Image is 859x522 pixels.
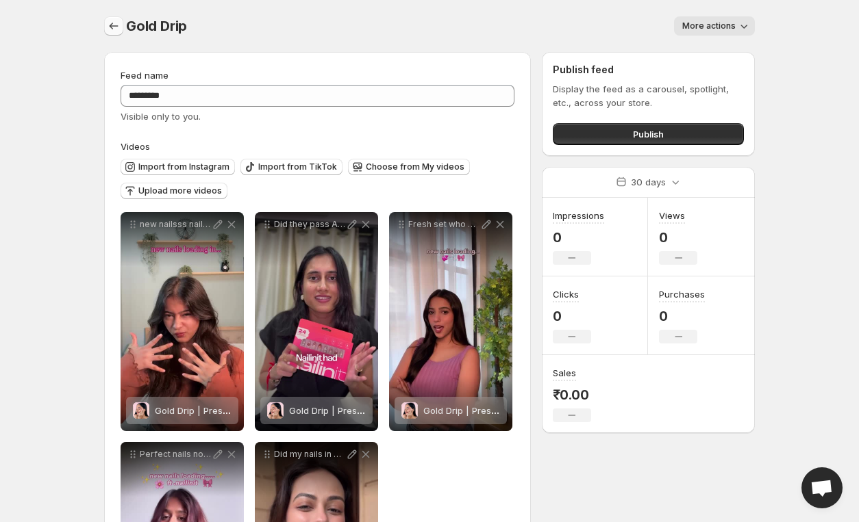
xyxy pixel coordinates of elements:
[348,159,470,175] button: Choose from My videos
[659,209,685,222] h3: Views
[659,308,705,324] p: 0
[274,219,345,230] p: Did they pass Angels test
[133,402,149,419] img: Gold Drip | Press-On Nails | 24 pcs | Almond Shape | Long | Reusable Design
[553,63,744,77] h2: Publish feed
[140,449,211,460] p: Perfect nails no commitment nailinitgirl
[255,212,378,431] div: Did they pass Angels testGold Drip | Press-On Nails | 24 pcs | Almond Shape | Long | Reusable Des...
[121,183,227,199] button: Upload more videos
[659,287,705,301] h3: Purchases
[633,127,664,141] span: Publish
[674,16,755,36] button: More actions
[121,70,169,81] span: Feed name
[423,405,756,416] span: Gold Drip | Press-On Nails | 24 pcs | Almond Shape | Long | Reusable Design
[389,212,512,431] div: Fresh set who dis nailinit pressonnailsGold Drip | Press-On Nails | 24 pcs | Almond Shape | Long ...
[121,212,244,431] div: new nailsss nailinit pressonnails pressonset nailinspoGold Drip | Press-On Nails | 24 pcs | Almon...
[553,209,604,222] h3: Impressions
[267,402,284,419] img: Gold Drip | Press-On Nails | 24 pcs | Almond Shape | Long | Reusable Design
[274,449,345,460] p: Did my nails in MINUTES Thankyou nailinitgirl Press-On Nails nailgamestrong pressonnails nailtok ...
[553,123,744,145] button: Publish
[121,111,201,122] span: Visible only to you.
[631,175,666,189] p: 30 days
[155,405,488,416] span: Gold Drip | Press-On Nails | 24 pcs | Almond Shape | Long | Reusable Design
[121,159,235,175] button: Import from Instagram
[138,185,222,196] span: Upload more videos
[553,387,591,403] p: ₹0.00
[408,219,480,230] p: Fresh set who dis nailinit pressonnails
[140,219,211,230] p: new nailsss nailinit pressonnails pressonset nailinspo
[126,18,187,34] span: Gold Drip
[553,308,591,324] p: 0
[801,467,843,508] div: Open chat
[553,229,604,246] p: 0
[240,159,343,175] button: Import from TikTok
[553,366,576,380] h3: Sales
[104,16,123,36] button: Settings
[553,287,579,301] h3: Clicks
[366,161,464,172] span: Choose from My videos
[401,402,418,419] img: Gold Drip | Press-On Nails | 24 pcs | Almond Shape | Long | Reusable Design
[121,141,150,152] span: Videos
[682,21,736,31] span: More actions
[258,161,337,172] span: Import from TikTok
[659,229,697,246] p: 0
[138,161,229,172] span: Import from Instagram
[553,82,744,109] p: Display the feed as a carousel, spotlight, etc., across your store.
[289,405,622,416] span: Gold Drip | Press-On Nails | 24 pcs | Almond Shape | Long | Reusable Design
